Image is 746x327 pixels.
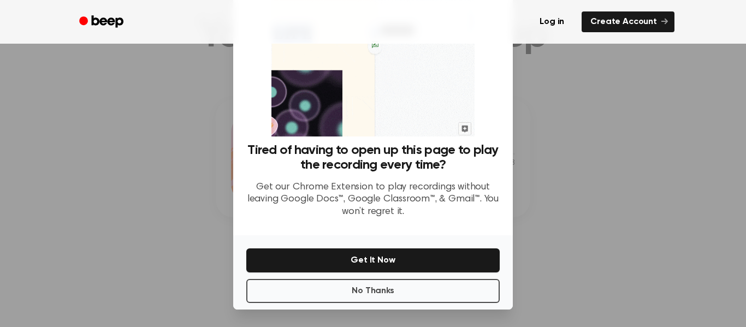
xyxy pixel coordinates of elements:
[582,11,674,32] a: Create Account
[246,181,500,218] p: Get our Chrome Extension to play recordings without leaving Google Docs™, Google Classroom™, & Gm...
[246,143,500,173] h3: Tired of having to open up this page to play the recording every time?
[246,279,500,303] button: No Thanks
[72,11,133,33] a: Beep
[246,248,500,272] button: Get It Now
[529,9,575,34] a: Log in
